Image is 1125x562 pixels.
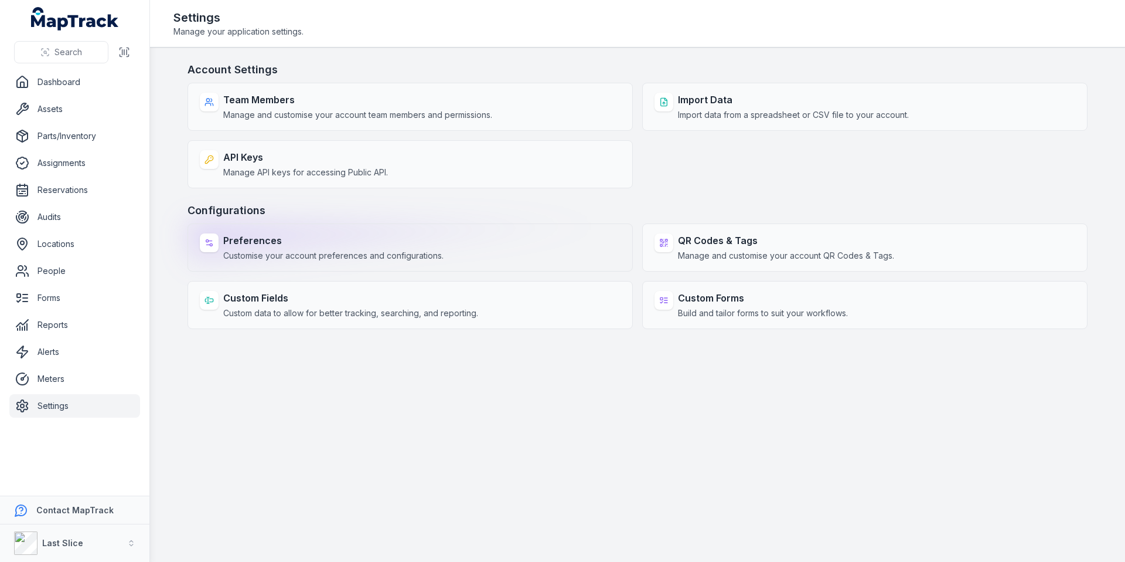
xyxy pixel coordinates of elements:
[223,109,492,121] span: Manage and customise your account team members and permissions.
[14,41,108,63] button: Search
[187,202,1087,219] h3: Configurations
[642,83,1087,131] a: Import DataImport data from a spreadsheet or CSV file to your account.
[9,313,140,337] a: Reports
[36,505,114,515] strong: Contact MapTrack
[223,150,388,164] strong: API Keys
[642,281,1087,329] a: Custom FormsBuild and tailor forms to suit your workflows.
[678,250,894,262] span: Manage and customise your account QR Codes & Tags.
[187,83,633,131] a: Team MembersManage and customise your account team members and permissions.
[9,286,140,310] a: Forms
[9,151,140,175] a: Assignments
[223,167,388,178] span: Manage API keys for accessing Public API.
[678,233,894,248] strong: QR Codes & Tags
[42,538,83,548] strong: Last Slice
[223,93,492,107] strong: Team Members
[9,232,140,256] a: Locations
[54,46,82,58] span: Search
[9,205,140,229] a: Audits
[9,124,140,148] a: Parts/Inventory
[223,307,478,319] span: Custom data to allow for better tracking, searching, and reporting.
[187,140,633,188] a: API KeysManage API keys for accessing Public API.
[31,7,119,31] a: MapTrack
[678,291,848,305] strong: Custom Forms
[9,340,140,364] a: Alerts
[187,281,633,329] a: Custom FieldsCustom data to allow for better tracking, searching, and reporting.
[678,109,909,121] span: Import data from a spreadsheet or CSV file to your account.
[9,367,140,391] a: Meters
[9,259,140,283] a: People
[642,224,1087,272] a: QR Codes & TagsManage and customise your account QR Codes & Tags.
[223,291,478,305] strong: Custom Fields
[9,178,140,202] a: Reservations
[678,307,848,319] span: Build and tailor forms to suit your workflows.
[187,224,633,272] a: PreferencesCustomise your account preferences and configurations.
[187,62,1087,78] h3: Account Settings
[9,70,140,94] a: Dashboard
[173,9,304,26] h2: Settings
[678,93,909,107] strong: Import Data
[223,250,444,262] span: Customise your account preferences and configurations.
[223,233,444,248] strong: Preferences
[9,394,140,418] a: Settings
[173,26,304,38] span: Manage your application settings.
[9,97,140,121] a: Assets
